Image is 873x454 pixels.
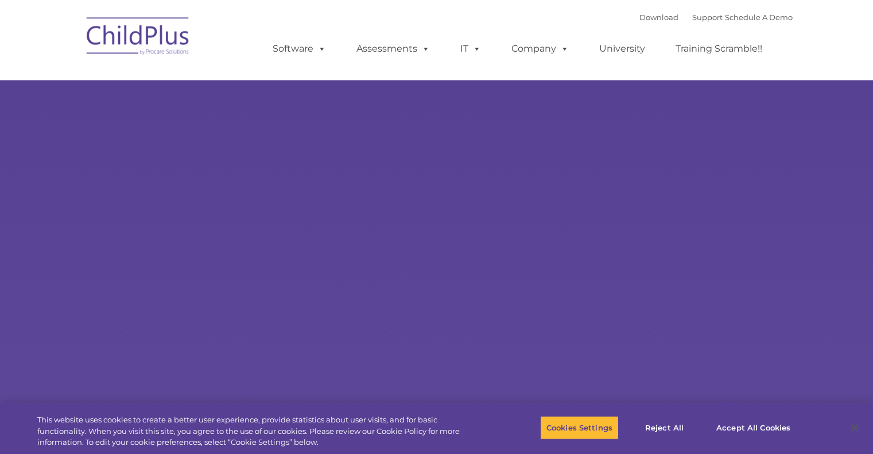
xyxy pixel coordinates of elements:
button: Cookies Settings [540,416,619,440]
button: Reject All [628,416,700,440]
button: Close [842,415,867,440]
a: Schedule A Demo [725,13,793,22]
button: Accept All Cookies [710,416,797,440]
img: ChildPlus by Procare Solutions [81,9,196,67]
a: Company [500,37,580,60]
a: Training Scramble!! [664,37,774,60]
a: Download [639,13,678,22]
a: University [588,37,657,60]
a: Assessments [345,37,441,60]
a: Software [261,37,337,60]
a: IT [449,37,492,60]
a: Support [692,13,723,22]
div: This website uses cookies to create a better user experience, provide statistics about user visit... [37,414,480,448]
font: | [639,13,793,22]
